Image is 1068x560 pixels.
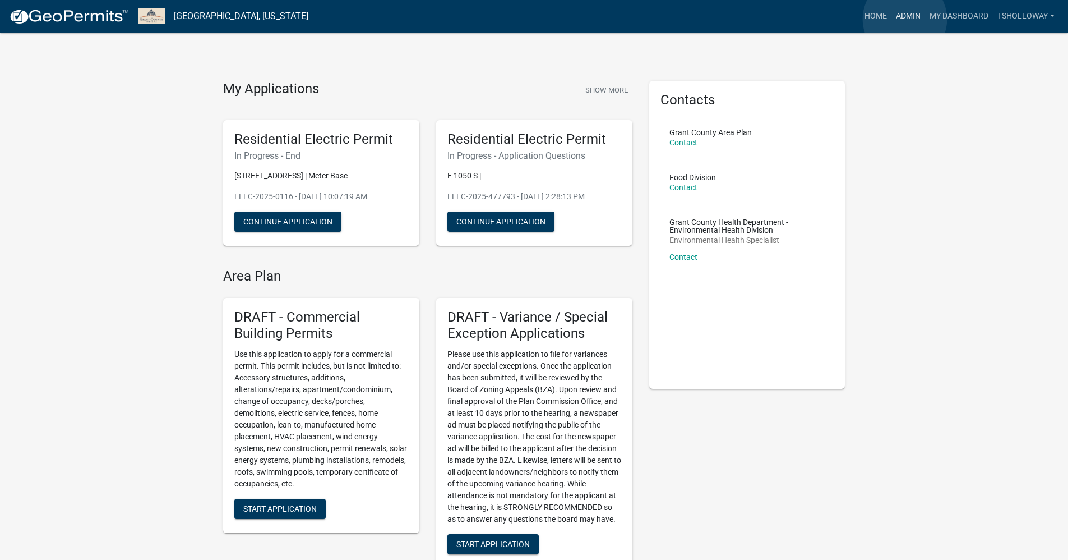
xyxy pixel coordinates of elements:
p: Please use this application to file for variances and/or special exceptions. Once the application... [447,348,621,525]
h5: Residential Electric Permit [447,131,621,148]
p: Grant County Area Plan [669,128,752,136]
a: My Dashboard [925,6,993,27]
a: [GEOGRAPHIC_DATA], [US_STATE] [174,7,308,26]
button: Continue Application [234,212,341,232]
p: ELEC-2025-477793 - [DATE] 2:28:13 PM [447,191,621,203]
button: Show More [581,81,632,99]
h5: DRAFT - Commercial Building Permits [234,309,408,342]
h4: My Applications [223,81,319,98]
h4: Area Plan [223,268,632,284]
h5: DRAFT - Variance / Special Exception Applications [447,309,621,342]
p: Food Division [669,173,716,181]
button: Start Application [234,499,326,519]
a: Contact [669,253,697,261]
p: ELEC-2025-0116 - [DATE] 10:07:19 AM [234,191,408,203]
h5: Residential Electric Permit [234,131,408,148]
p: [STREET_ADDRESS] | Meter Base [234,170,408,182]
a: tsholloway [993,6,1059,27]
button: Start Application [447,534,539,554]
span: Start Application [456,539,530,548]
h6: In Progress - Application Questions [447,150,621,161]
p: Grant County Health Department - Environmental Health Division [669,218,825,234]
img: Grant County, Indiana [138,8,165,24]
h5: Contacts [660,92,834,108]
a: Contact [669,138,697,147]
h6: In Progress - End [234,150,408,161]
p: Use this application to apply for a commercial permit. This permit includes, but is not limited t... [234,348,408,490]
p: E 1050 S | [447,170,621,182]
a: Contact [669,183,697,192]
p: Environmental Health Specialist [669,236,825,244]
a: Home [860,6,891,27]
button: Continue Application [447,212,554,232]
a: Admin [891,6,925,27]
span: Start Application [243,504,317,513]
